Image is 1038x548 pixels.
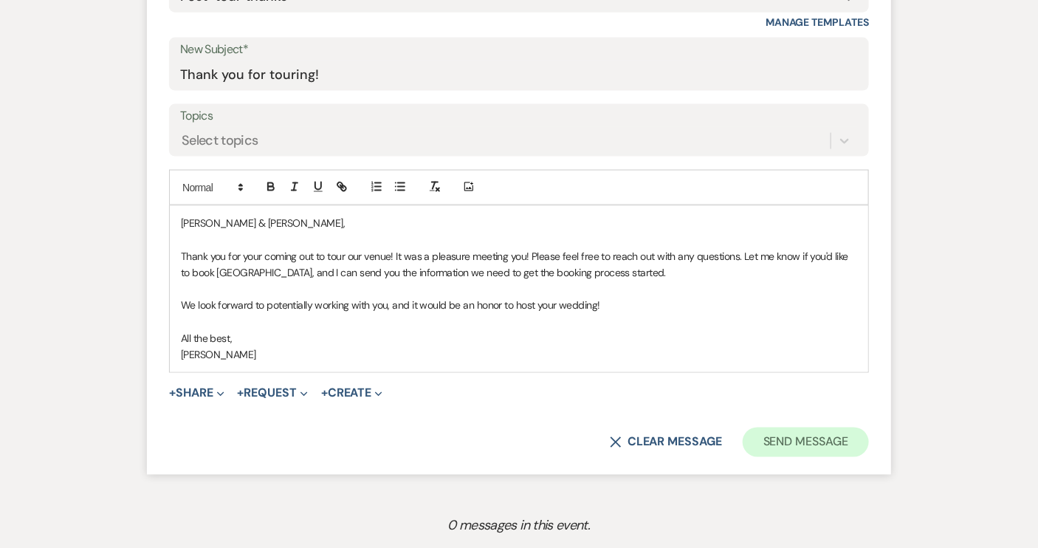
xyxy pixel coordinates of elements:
[766,16,869,29] a: Manage Templates
[181,331,857,347] p: All the best,
[743,428,869,457] button: Send Message
[238,388,244,400] span: +
[181,248,857,281] p: Thank you for your coming out to tour our venue! It was a pleasure meeting you! Please feel free ...
[180,39,858,61] label: New Subject*
[169,388,176,400] span: +
[182,131,258,151] div: Select topics
[181,347,857,363] p: [PERSON_NAME]
[181,215,857,231] p: [PERSON_NAME] & [PERSON_NAME],
[610,436,722,448] button: Clear message
[176,516,861,537] p: 0 messages in this event.
[321,388,382,400] button: Create
[238,388,308,400] button: Request
[169,388,224,400] button: Share
[321,388,328,400] span: +
[180,106,858,127] label: Topics
[181,298,857,314] p: We look forward to potentially working with you, and it would be an honor to host your wedding!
